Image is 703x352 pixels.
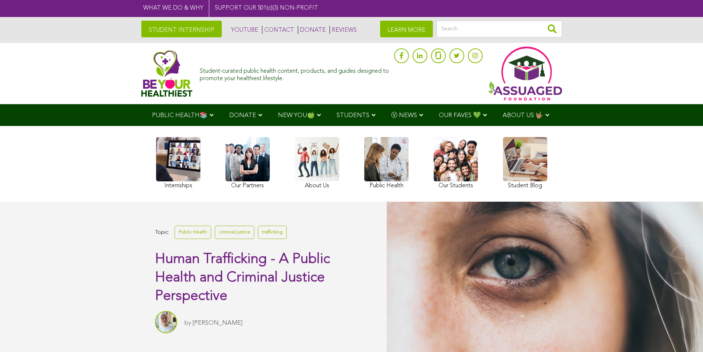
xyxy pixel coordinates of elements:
div: Navigation Menu [141,104,562,126]
span: DONATE [229,112,256,119]
img: glassdoor [435,52,441,59]
a: [PERSON_NAME] [193,320,242,326]
a: CONTACT [262,26,294,34]
span: Human Trafficking - A Public Health and Criminal Justice Perspective [155,252,330,303]
div: Student-curated public health content, products, and guides designed to promote your healthiest l... [200,64,390,82]
img: Katy Dunham [155,311,177,333]
a: DONATE [298,26,326,34]
a: YOUTUBE [229,26,258,34]
a: STUDENT INTERNSHIP [141,21,222,37]
a: criminal justice [215,226,254,239]
a: REVIEWS [330,26,357,34]
span: PUBLIC HEALTH📚 [152,112,207,119]
span: OUR FAVES 💚 [439,112,481,119]
iframe: Chat Widget [666,317,703,352]
span: STUDENTS [337,112,369,119]
a: trafficking [258,226,287,239]
img: Assuaged App [488,47,562,100]
img: Assuaged [141,50,193,97]
span: Topic: [155,228,169,237]
span: by [185,320,191,326]
span: Ⓥ NEWS [391,112,417,119]
span: ABOUT US 🤟🏽 [503,112,543,119]
span: NEW YOU🍏 [278,112,315,119]
input: Search [437,21,562,37]
a: Public Health [175,226,211,239]
a: LEARN MORE [380,21,433,37]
